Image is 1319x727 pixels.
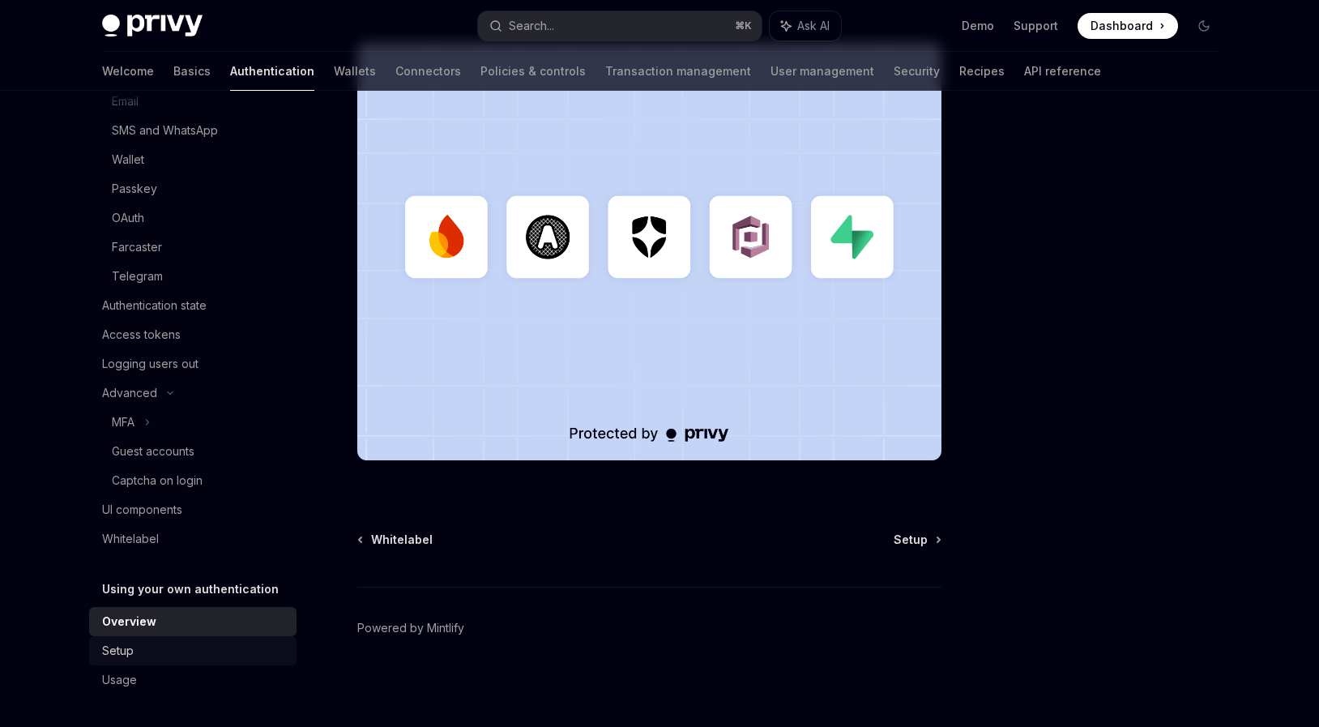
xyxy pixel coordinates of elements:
[89,116,297,145] a: SMS and WhatsApp
[1078,13,1178,39] a: Dashboard
[230,52,314,91] a: Authentication
[478,11,762,41] button: Search...⌘K
[334,52,376,91] a: Wallets
[102,52,154,91] a: Welcome
[102,500,182,520] div: UI components
[102,354,198,374] div: Logging users out
[89,437,297,466] a: Guest accounts
[770,52,874,91] a: User management
[112,267,163,286] div: Telegram
[112,237,162,257] div: Farcaster
[102,383,157,403] div: Advanced
[357,43,941,460] img: JWT-based auth splash
[480,52,586,91] a: Policies & controls
[894,52,940,91] a: Security
[173,52,211,91] a: Basics
[509,16,554,36] div: Search...
[112,471,203,490] div: Captcha on login
[959,52,1005,91] a: Recipes
[112,150,144,169] div: Wallet
[102,670,137,690] div: Usage
[1024,52,1101,91] a: API reference
[894,532,928,548] span: Setup
[89,233,297,262] a: Farcaster
[1191,13,1217,39] button: Toggle dark mode
[89,665,297,695] a: Usage
[89,466,297,495] a: Captcha on login
[112,208,144,228] div: OAuth
[102,529,159,549] div: Whitelabel
[395,52,461,91] a: Connectors
[89,524,297,554] a: Whitelabel
[735,19,752,32] span: ⌘ K
[1091,18,1153,34] span: Dashboard
[112,413,134,432] div: MFA
[89,291,297,320] a: Authentication state
[89,262,297,291] a: Telegram
[102,325,181,344] div: Access tokens
[89,320,297,349] a: Access tokens
[102,612,156,631] div: Overview
[89,349,297,378] a: Logging users out
[102,296,207,315] div: Authentication state
[112,179,157,199] div: Passkey
[962,18,994,34] a: Demo
[605,52,751,91] a: Transaction management
[112,442,194,461] div: Guest accounts
[89,495,297,524] a: UI components
[102,579,279,599] h5: Using your own authentication
[102,15,203,37] img: dark logo
[359,532,433,548] a: Whitelabel
[357,620,464,636] a: Powered by Mintlify
[89,203,297,233] a: OAuth
[89,174,297,203] a: Passkey
[112,121,218,140] div: SMS and WhatsApp
[89,636,297,665] a: Setup
[797,18,830,34] span: Ask AI
[102,641,134,661] div: Setup
[894,532,940,548] a: Setup
[371,532,433,548] span: Whitelabel
[89,607,297,636] a: Overview
[89,145,297,174] a: Wallet
[1014,18,1058,34] a: Support
[770,11,841,41] button: Ask AI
